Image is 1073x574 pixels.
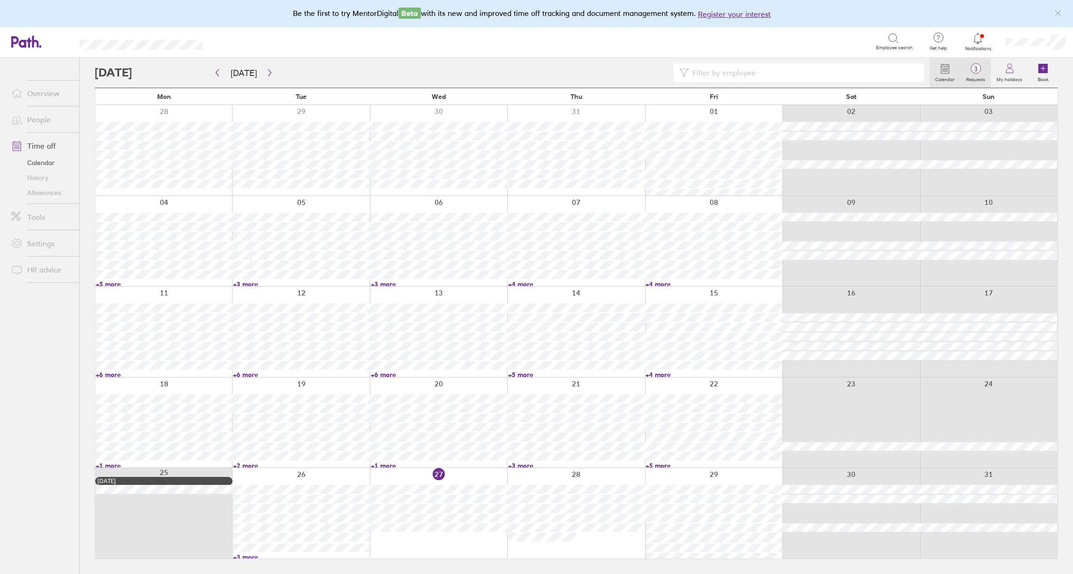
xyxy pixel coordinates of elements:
[4,136,79,155] a: Time off
[4,110,79,129] a: People
[228,37,252,45] div: Search
[293,8,780,20] div: Be the first to try MentorDigital with its new and improved time off tracking and document manage...
[398,8,421,19] span: Beta
[960,65,991,73] span: 3
[963,32,993,52] a: Notifications
[930,74,960,83] label: Calendar
[96,280,232,288] a: +5 more
[991,58,1028,88] a: My holidays
[432,93,446,100] span: Wed
[4,208,79,227] a: Tools
[645,461,782,470] a: +5 more
[983,93,995,100] span: Sun
[1028,58,1058,88] a: Book
[508,370,645,379] a: +5 more
[876,45,913,51] span: Employee search
[570,93,582,100] span: Thu
[710,93,718,100] span: Fri
[645,280,782,288] a: +4 more
[4,84,79,103] a: Overview
[930,58,960,88] a: Calendar
[223,65,264,81] button: [DATE]
[960,74,991,83] label: Requests
[98,478,230,484] div: [DATE]
[4,170,79,185] a: History
[233,461,369,470] a: +2 more
[96,370,232,379] a: +6 more
[963,46,993,52] span: Notifications
[4,155,79,170] a: Calendar
[923,45,953,51] span: Get help
[4,260,79,279] a: HR advice
[508,280,645,288] a: +4 more
[991,74,1028,83] label: My holidays
[371,461,507,470] a: +1 more
[233,280,369,288] a: +3 more
[1032,74,1054,83] label: Book
[4,234,79,253] a: Settings
[371,280,507,288] a: +3 more
[371,370,507,379] a: +6 more
[698,8,771,20] button: Register your interest
[296,93,307,100] span: Tue
[689,64,918,82] input: Filter by employee
[96,461,232,470] a: +1 more
[157,93,171,100] span: Mon
[960,58,991,88] a: 3Requests
[508,461,645,470] a: +3 more
[233,370,369,379] a: +6 more
[233,553,369,561] a: +3 more
[846,93,856,100] span: Sat
[645,370,782,379] a: +4 more
[4,185,79,200] a: Allowances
